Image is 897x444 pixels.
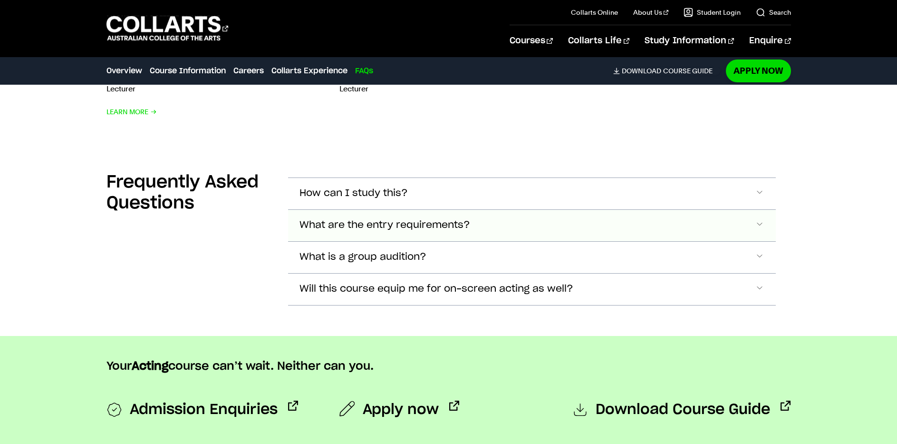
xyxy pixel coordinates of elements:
a: Collarts Life [568,25,629,57]
section: Accordion Section [106,153,791,336]
a: Download Course Guide [572,401,791,420]
div: Go to homepage [106,15,228,42]
a: Course Information [150,65,226,77]
button: What is a group audition? [288,242,776,273]
a: Admission Enquiries [106,401,298,420]
a: Apply now [339,401,459,419]
span: How can I study this? [299,188,408,199]
a: DownloadCourse Guide [613,67,720,75]
p: Lecturer [106,82,201,96]
a: Apply Now [726,59,791,82]
a: Collarts Online [571,8,618,17]
a: Careers [233,65,264,77]
h2: Frequently Asked Questions [106,172,273,214]
span: Download Course Guide [596,401,770,420]
a: Courses [510,25,553,57]
span: Will this course equip me for on-screen acting as well? [299,284,573,295]
a: Collarts Experience [271,65,347,77]
span: Download [622,67,661,75]
a: Enquire [749,25,791,57]
a: Student Login [684,8,741,17]
span: Apply now [363,401,439,419]
button: Will this course equip me for on-screen acting as well? [288,274,776,305]
span: Admission Enquiries [130,401,278,420]
span: Learn More [106,105,157,118]
p: Lecturer [339,82,441,96]
a: Overview [106,65,142,77]
span: What is a group audition? [299,252,426,263]
span: What are the entry requirements? [299,220,470,231]
button: What are the entry requirements? [288,210,776,241]
p: Your course can’t wait. Neither can you. [106,359,791,374]
a: Study Information [645,25,734,57]
button: How can I study this? [288,178,776,209]
a: Search [756,8,791,17]
strong: Acting [132,361,168,372]
a: FAQs [355,65,373,77]
a: About Us [633,8,668,17]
